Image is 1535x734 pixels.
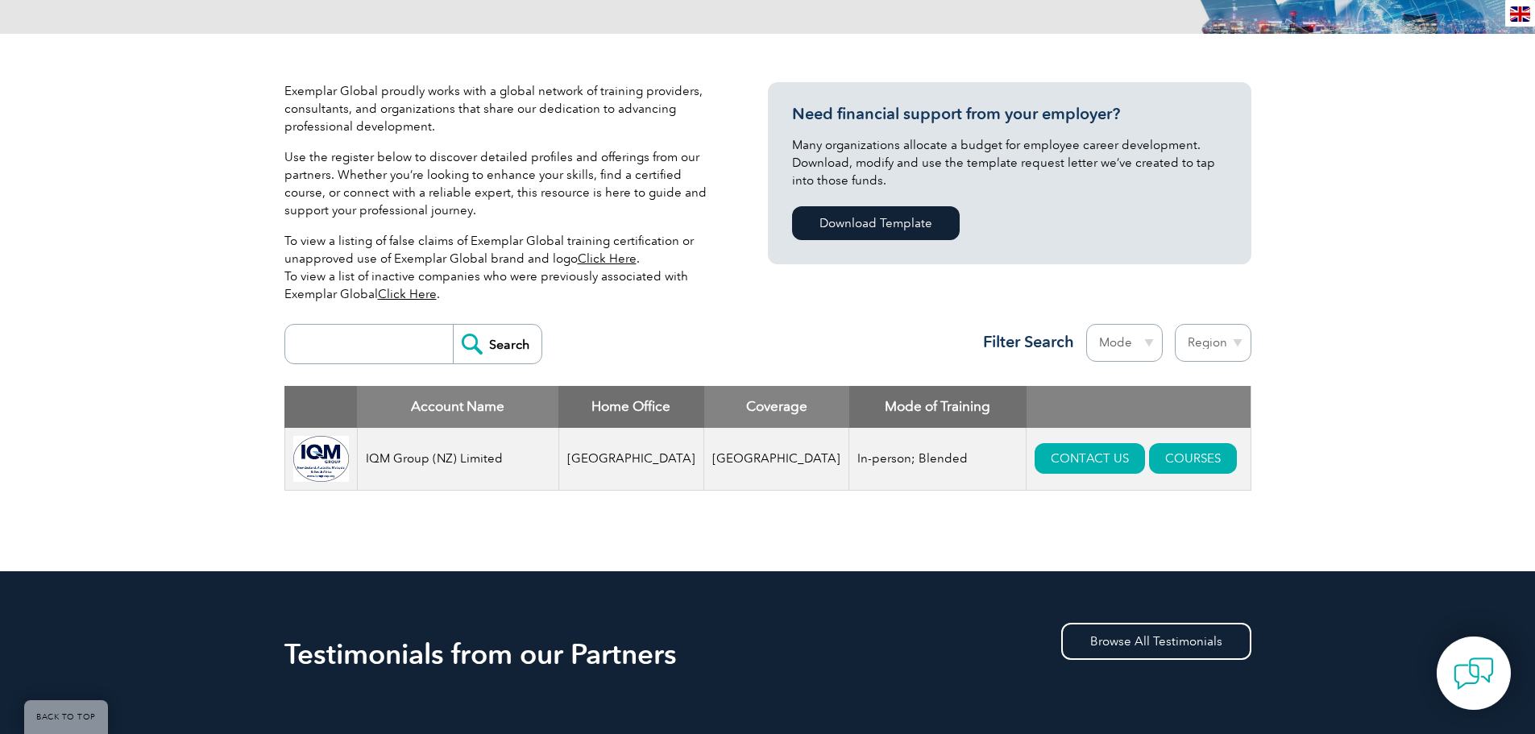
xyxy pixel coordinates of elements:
[1035,443,1145,474] a: CONTACT US
[453,325,541,363] input: Search
[578,251,637,266] a: Click Here
[973,332,1074,352] h3: Filter Search
[1149,443,1237,474] a: COURSES
[1454,653,1494,694] img: contact-chat.png
[792,104,1227,124] h3: Need financial support from your employer?
[284,232,720,303] p: To view a listing of false claims of Exemplar Global training certification or unapproved use of ...
[849,386,1027,428] th: Mode of Training: activate to sort column ascending
[558,428,704,491] td: [GEOGRAPHIC_DATA]
[704,386,849,428] th: Coverage: activate to sort column ascending
[1027,386,1251,428] th: : activate to sort column ascending
[1510,6,1530,22] img: en
[284,82,720,135] p: Exemplar Global proudly works with a global network of training providers, consultants, and organ...
[357,428,558,491] td: IQM Group (NZ) Limited
[792,206,960,240] a: Download Template
[792,136,1227,189] p: Many organizations allocate a budget for employee career development. Download, modify and use th...
[558,386,704,428] th: Home Office: activate to sort column ascending
[284,641,1251,667] h2: Testimonials from our Partners
[849,428,1027,491] td: In-person; Blended
[284,148,720,219] p: Use the register below to discover detailed profiles and offerings from our partners. Whether you...
[378,287,437,301] a: Click Here
[357,386,558,428] th: Account Name: activate to sort column descending
[1061,623,1251,660] a: Browse All Testimonials
[704,428,849,491] td: [GEOGRAPHIC_DATA]
[24,700,108,734] a: BACK TO TOP
[293,436,349,482] img: e424547b-a6e0-e911-a812-000d3a795b83-logo.jpg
